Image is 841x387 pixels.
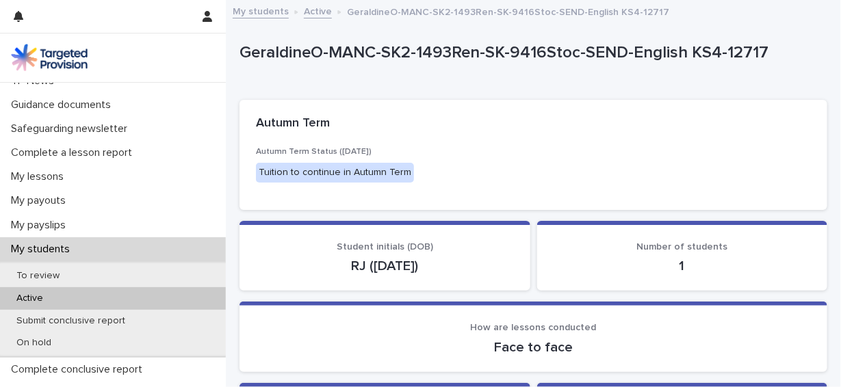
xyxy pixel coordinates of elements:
span: How are lessons conducted [471,323,597,332]
h2: Autumn Term [256,116,330,131]
p: Face to face [256,339,811,356]
p: Guidance documents [5,98,122,111]
p: My lessons [5,170,75,183]
p: My payslips [5,219,77,232]
p: GeraldineO-MANC-SK2-1493Ren-SK-9416Stoc-SEND-English KS4-12717 [347,3,669,18]
a: Active [304,3,332,18]
p: Active [5,293,54,304]
p: My students [5,243,81,256]
p: RJ ([DATE]) [256,258,514,274]
p: Complete conclusive report [5,363,153,376]
p: To review [5,270,70,282]
p: Submit conclusive report [5,315,136,327]
span: Number of students [636,242,727,252]
a: My students [233,3,289,18]
p: My payouts [5,194,77,207]
span: Autumn Term Status ([DATE]) [256,148,372,156]
img: M5nRWzHhSzIhMunXDL62 [11,44,88,71]
div: Tuition to continue in Autumn Term [256,163,414,183]
p: Complete a lesson report [5,146,143,159]
p: 1 [554,258,812,274]
p: On hold [5,337,62,349]
p: GeraldineO-MANC-SK2-1493Ren-SK-9416Stoc-SEND-English KS4-12717 [240,43,822,63]
p: Safeguarding newsletter [5,122,138,135]
span: Student initials (DOB) [337,242,433,252]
